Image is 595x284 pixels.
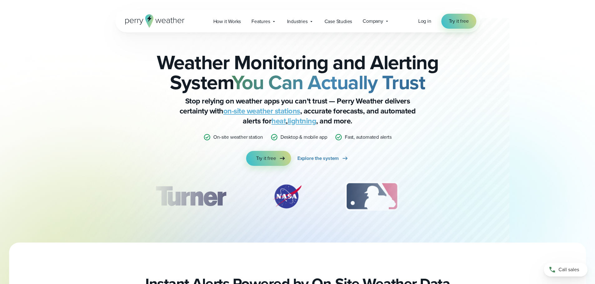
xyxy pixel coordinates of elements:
div: 3 of 12 [339,181,405,212]
p: On-site weather station [213,133,263,141]
div: 2 of 12 [265,181,309,212]
img: MLB.svg [339,181,405,212]
span: Try it free [449,17,469,25]
p: Desktop & mobile app [280,133,327,141]
a: Try it free [441,14,476,29]
h2: Weather Monitoring and Alerting System [146,52,449,92]
strong: You Can Actually Trust [232,68,425,97]
span: Explore the system [297,155,339,162]
a: heat [271,115,286,127]
img: NASA.svg [265,181,309,212]
span: Company [363,17,383,25]
span: Call sales [558,266,579,273]
div: 1 of 12 [146,181,235,212]
a: Try it free [246,151,291,166]
p: Fast, automated alerts [345,133,392,141]
a: Call sales [544,263,588,277]
a: Explore the system [297,151,349,166]
a: Log in [418,17,431,25]
img: PGA.svg [435,181,485,212]
span: How it Works [213,18,241,25]
span: Industries [287,18,308,25]
span: Try it free [256,155,276,162]
img: Turner-Construction_1.svg [146,181,235,212]
a: on-site weather stations [223,105,300,117]
p: Stop relying on weather apps you can’t trust — Perry Weather delivers certainty with , accurate f... [173,96,423,126]
a: Case Studies [319,15,358,28]
a: lightning [288,115,316,127]
a: How it Works [208,15,246,28]
span: Case Studies [325,18,352,25]
span: Features [251,18,270,25]
div: slideshow [146,181,449,215]
div: 4 of 12 [435,181,485,212]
